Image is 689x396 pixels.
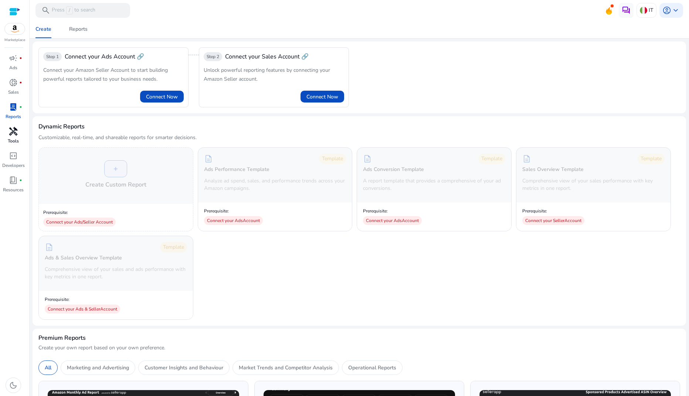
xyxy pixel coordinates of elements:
[522,167,584,173] h5: Sales Overview Template
[45,305,120,313] div: Connect your Ads & Seller Account
[45,243,54,252] span: description
[239,364,333,372] p: Market Trends and Competitor Analysis
[649,4,653,17] p: IT
[45,255,122,261] h5: Ads & Sales Overview Template
[19,105,22,108] span: fiber_manual_record
[363,154,372,163] span: description
[38,134,197,141] p: Customizable, real-time, and shareable reports for smarter decisions.
[301,91,344,103] button: Connect Now
[204,208,263,214] p: Prerequisite:
[5,23,25,34] img: amazon.svg
[69,27,88,32] div: Reports
[46,54,59,60] span: Step 1
[45,266,187,281] p: Comprehensive view of your sales and ads performance with key metrics in one report.
[43,67,168,83] span: Connect your Amazon Seller Account to start building powerful reports tailored to your business n...
[204,154,213,163] span: description
[204,216,263,225] div: Connect your Ads Account
[9,54,18,63] span: campaign
[104,160,127,177] div: +
[52,6,95,14] p: Press to search
[9,78,18,87] span: donut_small
[19,57,22,60] span: fiber_manual_record
[38,344,680,352] p: Create your own report based on your own preference.
[45,296,120,302] p: Prerequisite:
[662,6,671,15] span: account_circle
[640,7,647,14] img: it.svg
[45,364,51,372] p: All
[348,364,396,372] p: Operational Reports
[19,81,22,84] span: fiber_manual_record
[319,154,346,164] div: Template
[9,381,18,390] span: dark_mode
[6,113,21,120] p: Reports
[9,151,18,160] span: code_blocks
[522,177,665,192] p: Comprehensive view of your sales performance with key metrics in one report.
[9,127,18,136] span: handyman
[225,52,309,61] span: Connect your Sales Account 🔗
[363,167,424,173] h5: Ads Conversion Template
[65,52,144,61] div: Connect your Ads Account 🔗
[2,162,25,169] p: Developers
[306,93,338,101] span: Connect Now
[145,364,223,372] p: Customer Insights and Behaviour
[522,208,584,214] p: Prerequisite:
[522,216,584,225] div: Connect your Seller Account
[363,208,422,214] p: Prerequisite:
[19,179,22,182] span: fiber_manual_record
[522,154,531,163] span: description
[66,6,73,14] span: /
[140,91,184,103] button: Connect Now
[207,54,219,60] span: Step 2
[38,335,86,342] h4: Premium Reports
[85,180,146,189] h4: Create Custom Report
[478,154,505,164] div: Template
[8,138,19,144] p: Tools
[43,209,189,215] p: Prerequisite:
[204,67,330,83] span: Unlock powerful reporting features by connecting your Amazon Seller account.
[4,37,25,43] p: Marketplace
[35,27,51,32] div: Create
[9,176,18,185] span: book_4
[671,6,680,15] span: keyboard_arrow_down
[3,187,24,193] p: Resources
[204,167,269,173] h5: Ads Performance Template
[9,103,18,111] span: lab_profile
[146,93,178,101] span: Connect Now
[204,177,346,192] p: Analyze ad spend, sales, and performance trends across your Amazon campaigns.
[8,89,19,95] p: Sales
[363,177,505,192] p: A report template that provides a comprehensive of your ad conversions.
[363,216,422,225] div: Connect your Ads Account
[160,242,187,252] div: Template
[9,64,17,71] p: Ads
[38,122,85,131] h3: Dynamic Reports
[43,218,116,226] div: Connect your Ads/Seller Account
[41,6,50,15] span: search
[67,364,129,372] p: Marketing and Advertising
[638,154,665,164] div: Template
